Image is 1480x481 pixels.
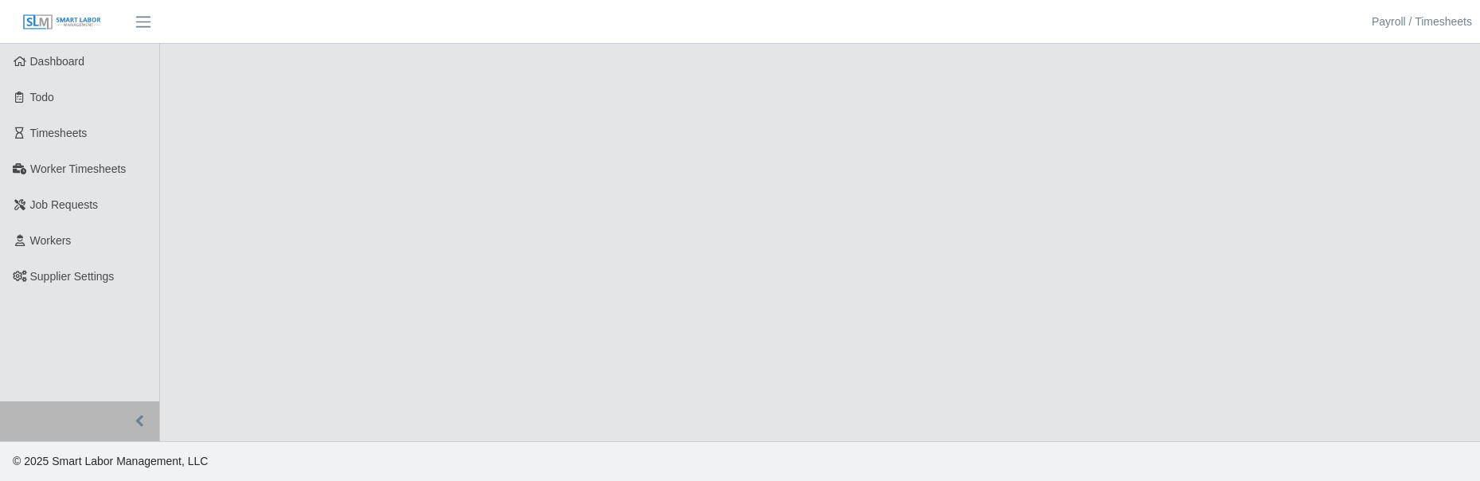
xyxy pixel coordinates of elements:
span: Worker Timesheets [30,162,126,175]
a: Payroll / Timesheets [1372,14,1472,30]
span: Workers [30,234,72,247]
span: © 2025 Smart Labor Management, LLC [13,455,208,467]
span: Todo [30,91,54,104]
span: Dashboard [30,55,85,68]
span: Timesheets [30,127,88,139]
span: Supplier Settings [30,270,115,283]
img: SLM Logo [22,14,102,31]
span: Job Requests [30,198,99,211]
